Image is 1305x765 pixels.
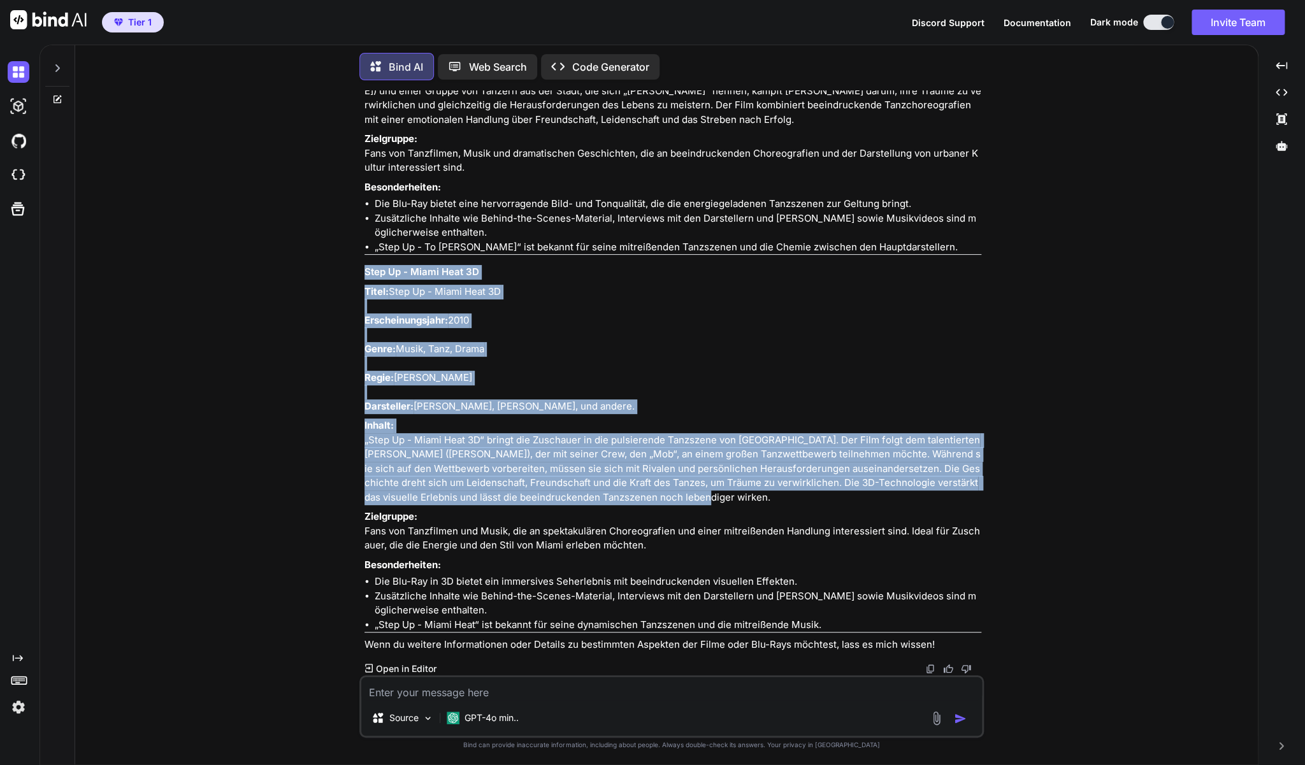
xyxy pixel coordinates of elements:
img: dislike [961,664,971,674]
p: Wenn du weitere Informationen oder Details zu bestimmten Aspekten der Filme oder Blu-Rays möchtes... [364,638,981,652]
span: Discord Support [912,17,984,28]
p: Web Search [469,59,527,75]
img: cloudideIcon [8,164,29,186]
img: darkAi-studio [8,96,29,117]
strong: Erscheinungsjahr: [364,314,448,326]
img: icon [954,712,967,725]
img: darkChat [8,61,29,83]
span: Tier 1 [128,16,152,29]
strong: Besonderheiten: [364,181,441,193]
button: Discord Support [912,16,984,29]
img: Bind AI [10,10,87,29]
p: Source [389,711,419,724]
img: premium [114,18,123,26]
strong: Genre: [364,343,396,355]
p: GPT-4o min.. [465,711,519,724]
img: like [943,664,953,674]
strong: Darsteller: [364,400,414,412]
li: Zusätzliche Inhalte wie Behind-the-Scenes-Material, Interviews mit den Darstellern und [PERSON_NA... [375,589,981,618]
img: GPT-4o mini [447,711,459,724]
button: premiumTier 1 [102,12,164,32]
p: Fans von Tanzfilmen, Musik und dramatischen Geschichten, die an beeindruckenden Choreografien und... [364,132,981,175]
p: Open in Editor [375,662,436,675]
strong: Zielgruppe: [364,132,417,145]
h3: Step Up - Miami Heat 3D [364,265,981,280]
p: Fans von Tanzfilmen und Musik, die an spektakulären Choreografien und einer mitreißenden Handlung... [364,510,981,553]
strong: Titel: [364,285,389,297]
strong: Zielgruppe: [364,510,417,522]
li: Die Blu-Ray in 3D bietet ein immersives Seherlebnis mit beeindruckenden visuellen Effekten. [375,575,981,589]
p: Step Up - Miami Heat 3D 2010 Musik, Tanz, Drama [PERSON_NAME] [PERSON_NAME], [PERSON_NAME], und a... [364,285,981,414]
img: attachment [929,711,944,726]
span: Documentation [1004,17,1071,28]
p: Code Generator [572,59,649,75]
img: githubDark [8,130,29,152]
strong: Inhalt: [364,419,394,431]
p: Bind can provide inaccurate information, including about people. Always double-check its answers.... [359,740,984,750]
span: Dark mode [1090,16,1138,29]
img: Pick Models [422,713,433,724]
button: Invite Team [1192,10,1285,35]
img: copy [925,664,935,674]
li: „Step Up - To [PERSON_NAME]“ ist bekannt für seine mitreißenden Tanzszenen und die Chemie zwische... [375,240,981,255]
strong: Besonderheiten: [364,559,441,571]
li: „Step Up - Miami Heat“ ist bekannt für seine dynamischen Tanzszenen und die mitreißende Musik. [375,618,981,633]
p: „Step Up - Miami Heat 3D“ bringt die Zuschauer in die pulsierende Tanzszene von [GEOGRAPHIC_DATA]... [364,418,981,504]
li: Zusätzliche Inhalte wie Behind-the-Scenes-Material, Interviews mit den Darstellern und [PERSON_NA... [375,211,981,240]
strong: Regie: [364,371,394,383]
li: Die Blu-Ray bietet eine hervorragende Bild- und Tonqualität, die die energiegeladenen Tanzszenen ... [375,197,981,211]
img: settings [8,696,29,718]
p: Bind AI [389,59,423,75]
button: Documentation [1004,16,1071,29]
